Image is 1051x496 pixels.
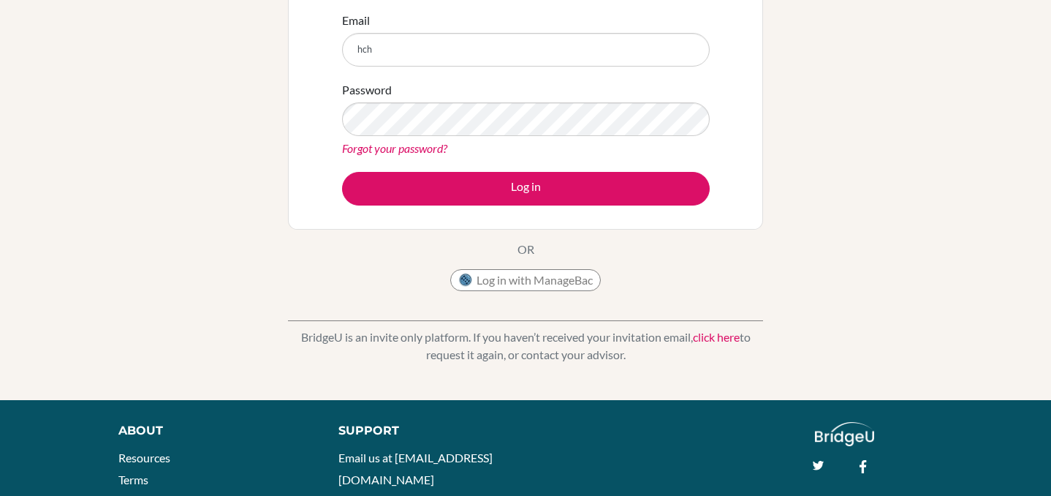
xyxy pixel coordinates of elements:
[342,12,370,29] label: Email
[338,451,493,486] a: Email us at [EMAIL_ADDRESS][DOMAIN_NAME]
[450,269,601,291] button: Log in with ManageBac
[342,81,392,99] label: Password
[118,451,170,465] a: Resources
[517,241,534,258] p: OR
[342,172,710,206] button: Log in
[118,473,148,486] a: Terms
[118,422,306,440] div: About
[288,328,763,364] p: BridgeU is an invite only platform. If you haven’t received your invitation email, to request it ...
[815,422,874,446] img: logo_white@2x-f4f0deed5e89b7ecb1c2cc34c3e3d731f90f0f143d5ea2071677605dd97b5244.png
[693,330,740,344] a: click here
[338,422,510,440] div: Support
[342,141,447,155] a: Forgot your password?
